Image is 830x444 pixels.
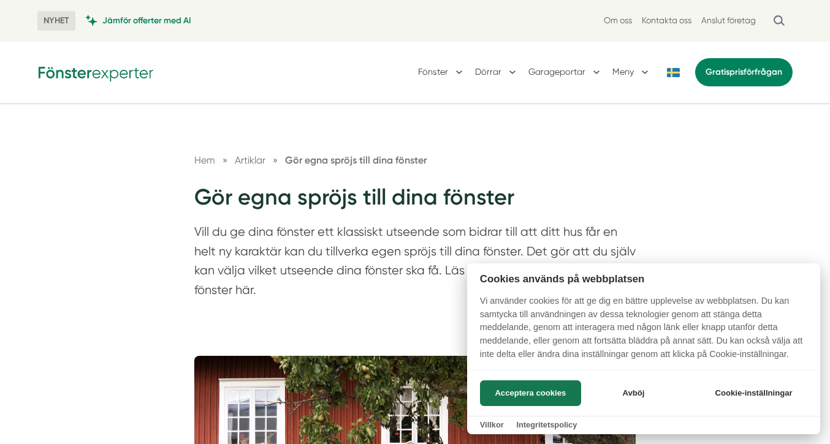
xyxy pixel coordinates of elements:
[480,380,581,406] button: Acceptera cookies
[467,295,820,369] p: Vi använder cookies för att ge dig en bättre upplevelse av webbplatsen. Du kan samtycka till anvä...
[480,420,504,429] a: Villkor
[516,420,577,429] a: Integritetspolicy
[467,273,820,285] h2: Cookies används på webbplatsen
[700,380,807,406] button: Cookie-inställningar
[585,380,682,406] button: Avböj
